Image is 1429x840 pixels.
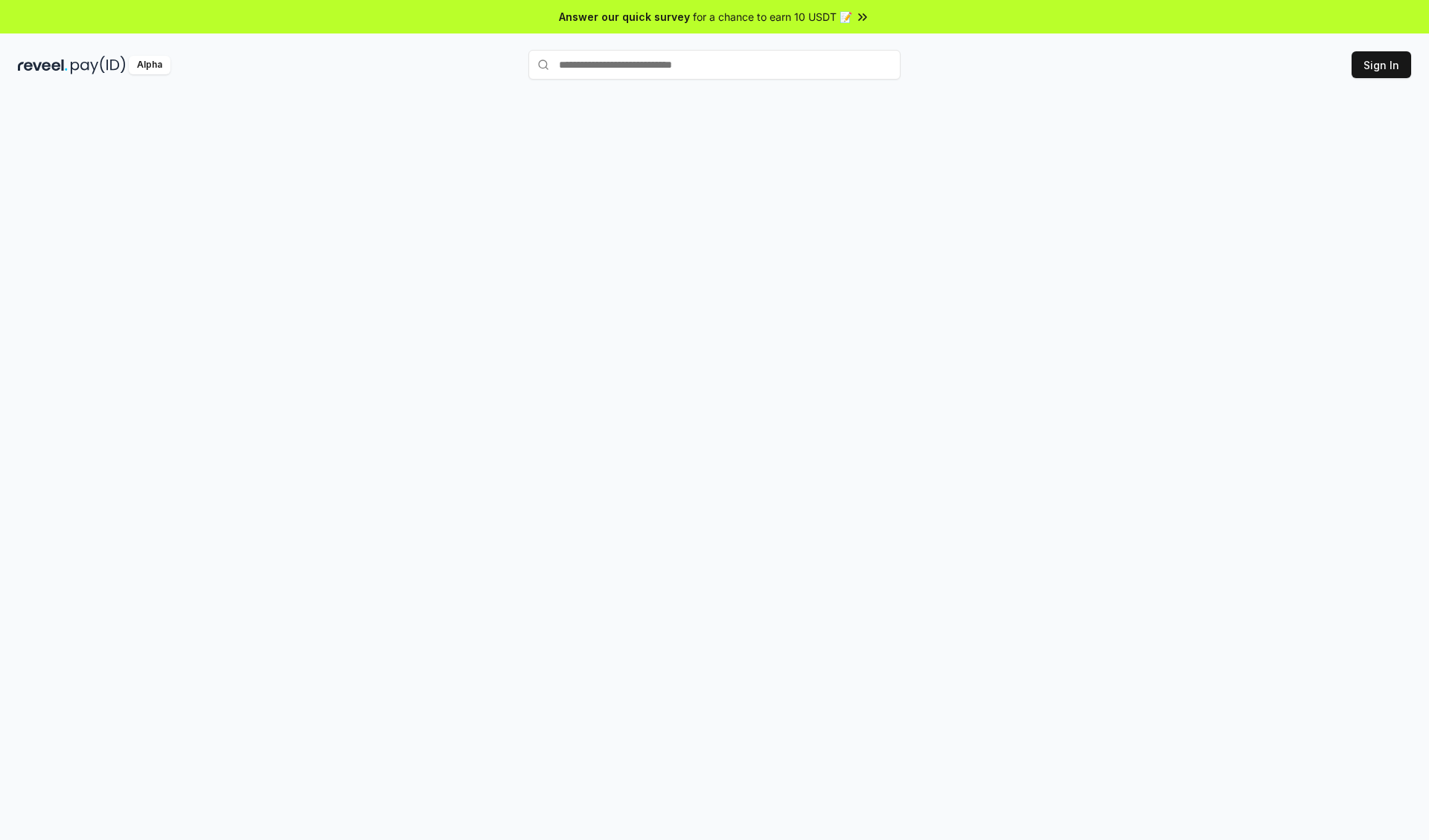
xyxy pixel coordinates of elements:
div: Alpha [129,56,170,74]
span: for a chance to earn 10 USDT 📝 [693,9,852,25]
span: Answer our quick survey [559,9,690,25]
button: Sign In [1352,51,1411,78]
img: pay_id [71,56,126,74]
img: reveel_dark [18,56,68,74]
